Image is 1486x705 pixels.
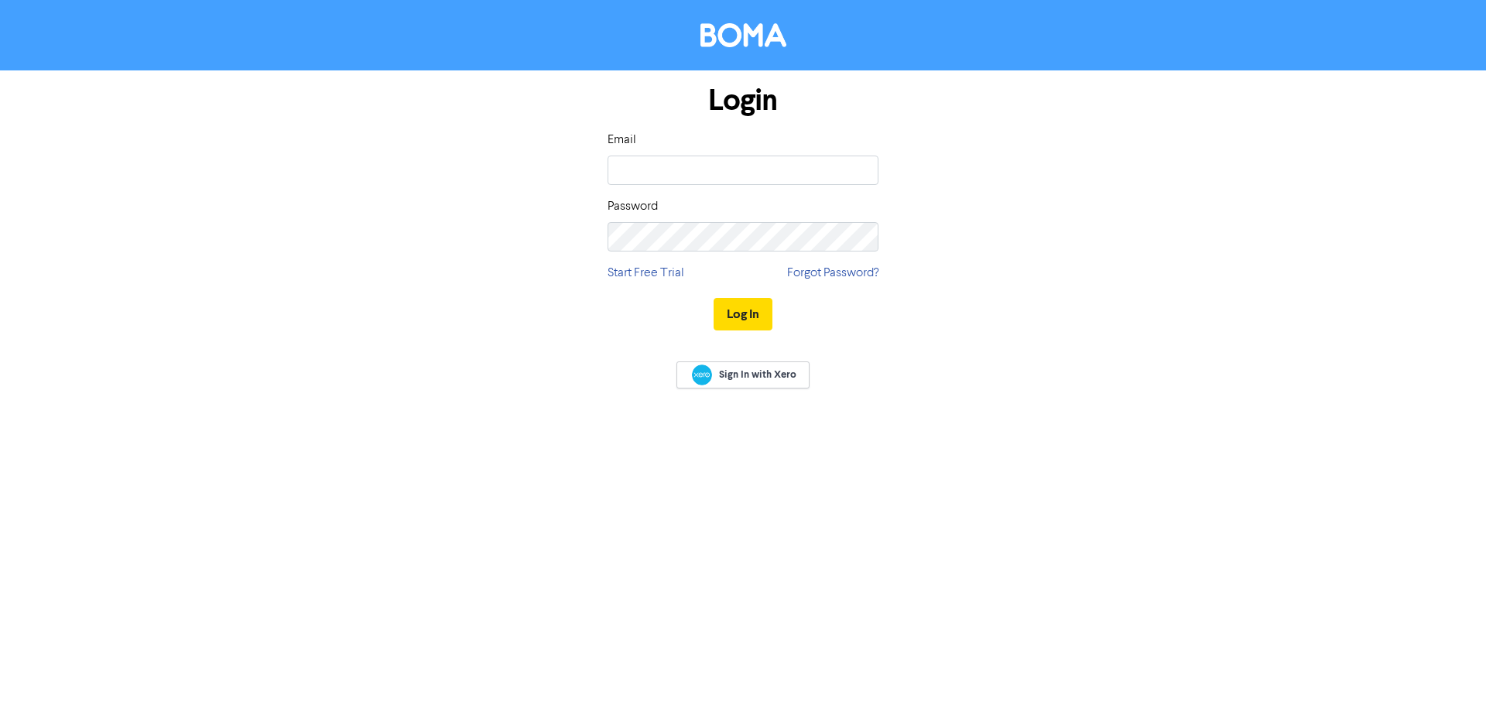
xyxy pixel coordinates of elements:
label: Password [608,197,658,216]
a: Start Free Trial [608,264,684,282]
h1: Login [608,83,878,118]
a: Sign In with Xero [676,361,810,388]
button: Log In [714,298,772,330]
img: BOMA Logo [700,23,786,47]
img: Xero logo [692,364,712,385]
span: Sign In with Xero [719,368,796,382]
a: Forgot Password? [787,264,878,282]
label: Email [608,131,636,149]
